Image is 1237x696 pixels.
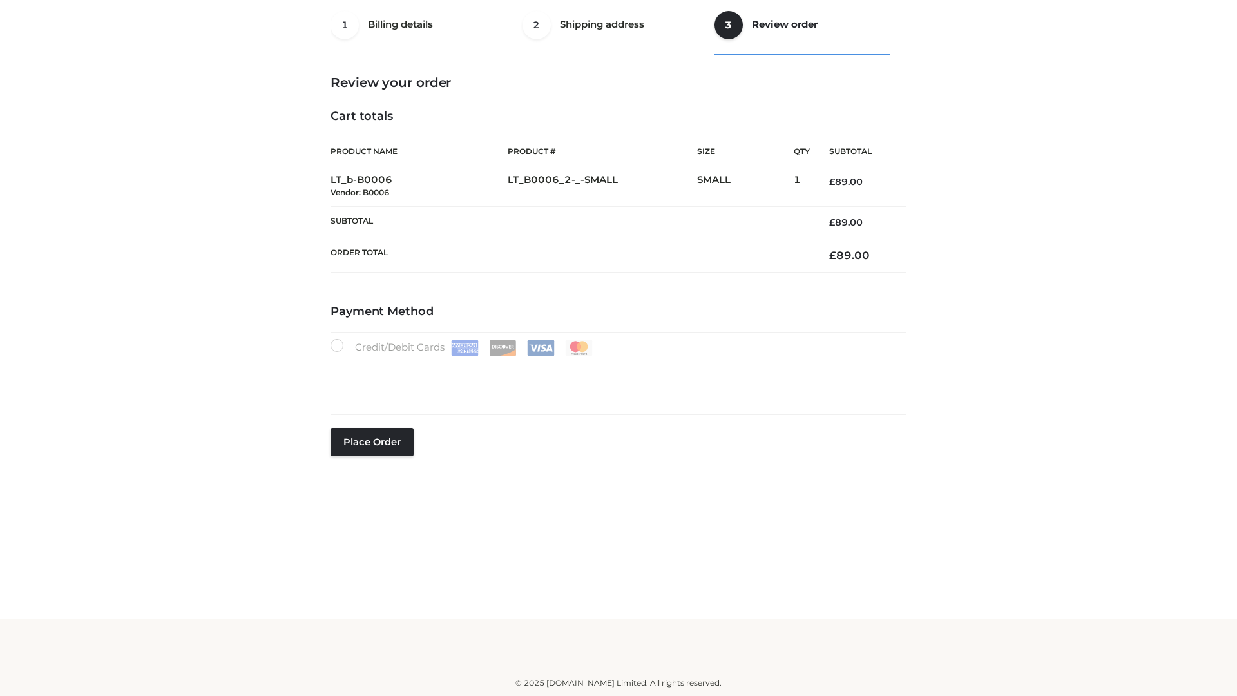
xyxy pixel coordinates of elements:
th: Product Name [331,137,508,166]
span: £ [829,217,835,228]
div: © 2025 [DOMAIN_NAME] Limited. All rights reserved. [191,677,1046,690]
td: 1 [794,166,810,207]
img: Amex [451,340,479,356]
th: Qty [794,137,810,166]
bdi: 89.00 [829,249,870,262]
td: LT_B0006_2-_-SMALL [508,166,697,207]
h3: Review your order [331,75,906,90]
bdi: 89.00 [829,176,863,188]
span: £ [829,249,836,262]
img: Mastercard [565,340,593,356]
img: Visa [527,340,555,356]
td: LT_b-B0006 [331,166,508,207]
td: SMALL [697,166,794,207]
th: Size [697,137,787,166]
iframe: Secure payment input frame [328,354,904,401]
th: Subtotal [331,206,810,238]
img: Discover [489,340,517,356]
th: Order Total [331,238,810,273]
th: Product # [508,137,697,166]
span: £ [829,176,835,188]
button: Place order [331,428,414,456]
label: Credit/Debit Cards [331,339,594,356]
th: Subtotal [810,137,906,166]
h4: Payment Method [331,305,906,319]
small: Vendor: B0006 [331,188,389,197]
h4: Cart totals [331,110,906,124]
bdi: 89.00 [829,217,863,228]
